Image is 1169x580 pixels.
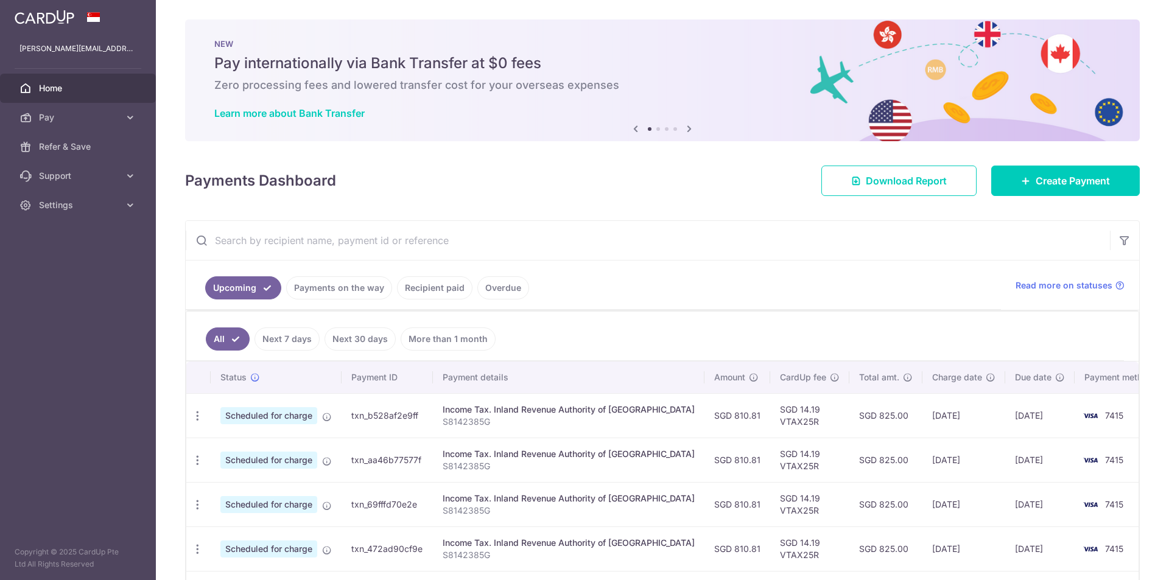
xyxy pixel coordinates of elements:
td: SGD 825.00 [849,482,922,526]
a: Recipient paid [397,276,472,299]
span: Download Report [866,173,947,188]
td: [DATE] [922,526,1005,571]
span: Status [220,371,247,383]
a: Overdue [477,276,529,299]
a: Upcoming [205,276,281,299]
td: SGD 14.19 VTAX25R [770,526,849,571]
span: Pay [39,111,119,124]
td: SGD 810.81 [704,438,770,482]
td: txn_aa46b77577f [342,438,433,482]
a: Download Report [821,166,977,196]
th: Payment method [1075,362,1167,393]
td: txn_472ad90cf9e [342,526,433,571]
img: Bank Card [1078,408,1103,423]
td: SGD 14.19 VTAX25R [770,438,849,482]
td: txn_69fffd70e2e [342,482,433,526]
td: [DATE] [1005,482,1075,526]
div: Income Tax. Inland Revenue Authority of [GEOGRAPHIC_DATA] [443,448,695,460]
span: Total amt. [859,371,899,383]
td: [DATE] [922,438,1005,482]
td: SGD 825.00 [849,438,922,482]
span: Settings [39,199,119,211]
span: Scheduled for charge [220,452,317,469]
p: S8142385G [443,460,695,472]
h4: Payments Dashboard [185,170,336,192]
h5: Pay internationally via Bank Transfer at $0 fees [214,54,1111,73]
p: [PERSON_NAME][EMAIL_ADDRESS][DOMAIN_NAME] [19,43,136,55]
div: Income Tax. Inland Revenue Authority of [GEOGRAPHIC_DATA] [443,404,695,416]
img: Bank transfer banner [185,19,1140,141]
a: Next 7 days [255,327,320,351]
a: All [206,327,250,351]
a: Next 30 days [325,327,396,351]
span: CardUp fee [780,371,826,383]
span: 7415 [1105,410,1123,421]
p: S8142385G [443,505,695,517]
span: Scheduled for charge [220,540,317,557]
th: Payment details [433,362,704,393]
td: SGD 810.81 [704,482,770,526]
td: SGD 14.19 VTAX25R [770,482,849,526]
td: SGD 825.00 [849,526,922,571]
td: SGD 825.00 [849,393,922,438]
span: 7415 [1105,455,1123,465]
span: Scheduled for charge [220,496,317,513]
span: Amount [714,371,745,383]
td: [DATE] [1005,526,1075,571]
td: [DATE] [1005,438,1075,482]
td: SGD 810.81 [704,526,770,571]
a: Learn more about Bank Transfer [214,107,365,119]
img: Bank Card [1078,542,1103,556]
a: Create Payment [991,166,1140,196]
span: 7415 [1105,499,1123,509]
span: Support [39,170,119,182]
span: Due date [1015,371,1051,383]
a: Read more on statuses [1016,279,1125,292]
td: [DATE] [922,393,1005,438]
span: 7415 [1105,543,1123,554]
p: S8142385G [443,549,695,561]
p: NEW [214,39,1111,49]
th: Payment ID [342,362,433,393]
input: Search by recipient name, payment id or reference [186,221,1110,260]
span: Scheduled for charge [220,407,317,424]
span: Create Payment [1036,173,1110,188]
td: SGD 14.19 VTAX25R [770,393,849,438]
img: Bank Card [1078,497,1103,512]
td: [DATE] [1005,393,1075,438]
div: Income Tax. Inland Revenue Authority of [GEOGRAPHIC_DATA] [443,537,695,549]
h6: Zero processing fees and lowered transfer cost for your overseas expenses [214,78,1111,93]
td: [DATE] [922,482,1005,526]
p: S8142385G [443,416,695,428]
span: Read more on statuses [1016,279,1112,292]
td: SGD 810.81 [704,393,770,438]
img: CardUp [15,10,74,24]
a: More than 1 month [401,327,496,351]
span: Refer & Save [39,141,119,153]
a: Payments on the way [286,276,392,299]
td: txn_b528af2e9ff [342,393,433,438]
div: Income Tax. Inland Revenue Authority of [GEOGRAPHIC_DATA] [443,492,695,505]
span: Charge date [932,371,982,383]
span: Home [39,82,119,94]
img: Bank Card [1078,453,1103,467]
